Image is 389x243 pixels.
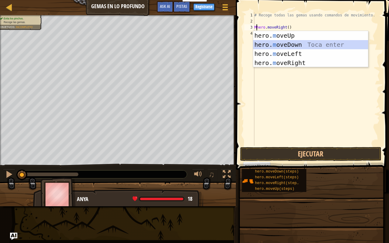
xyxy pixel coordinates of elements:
[208,170,215,179] span: ♫
[244,30,254,36] div: 4
[10,233,17,240] button: Ask AI
[255,181,301,185] span: hero.moveRight(steps)
[157,1,173,12] button: Ask AI
[218,1,233,15] button: Mostrar menú de juego
[14,26,16,29] span: :
[192,169,204,181] button: Ajustar el volúmen
[4,21,26,24] span: Recoge las gemas.
[207,169,218,181] button: ♫
[4,17,23,20] span: Evita los pinchos.
[244,12,254,18] div: 1
[242,175,253,187] img: portrait.png
[240,147,382,161] button: Ejecutar
[244,24,254,30] div: 3
[133,196,192,202] div: health: 18 / 18
[77,195,197,203] div: Anya
[16,26,33,29] span: Incompleto
[255,169,299,174] span: hero.moveDown(steps)
[221,169,233,181] button: Cambia a pantalla completa.
[255,187,294,191] span: hero.moveUp(steps)
[188,195,192,203] span: 18
[3,169,15,181] button: Ctrl + P: Pause
[255,175,299,180] span: hero.moveLeft(steps)
[193,3,215,11] button: Registrarse
[160,3,170,9] span: Ask AI
[176,3,187,9] span: Pistas
[244,18,254,24] div: 2
[40,177,76,211] img: thang_avatar_frame.png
